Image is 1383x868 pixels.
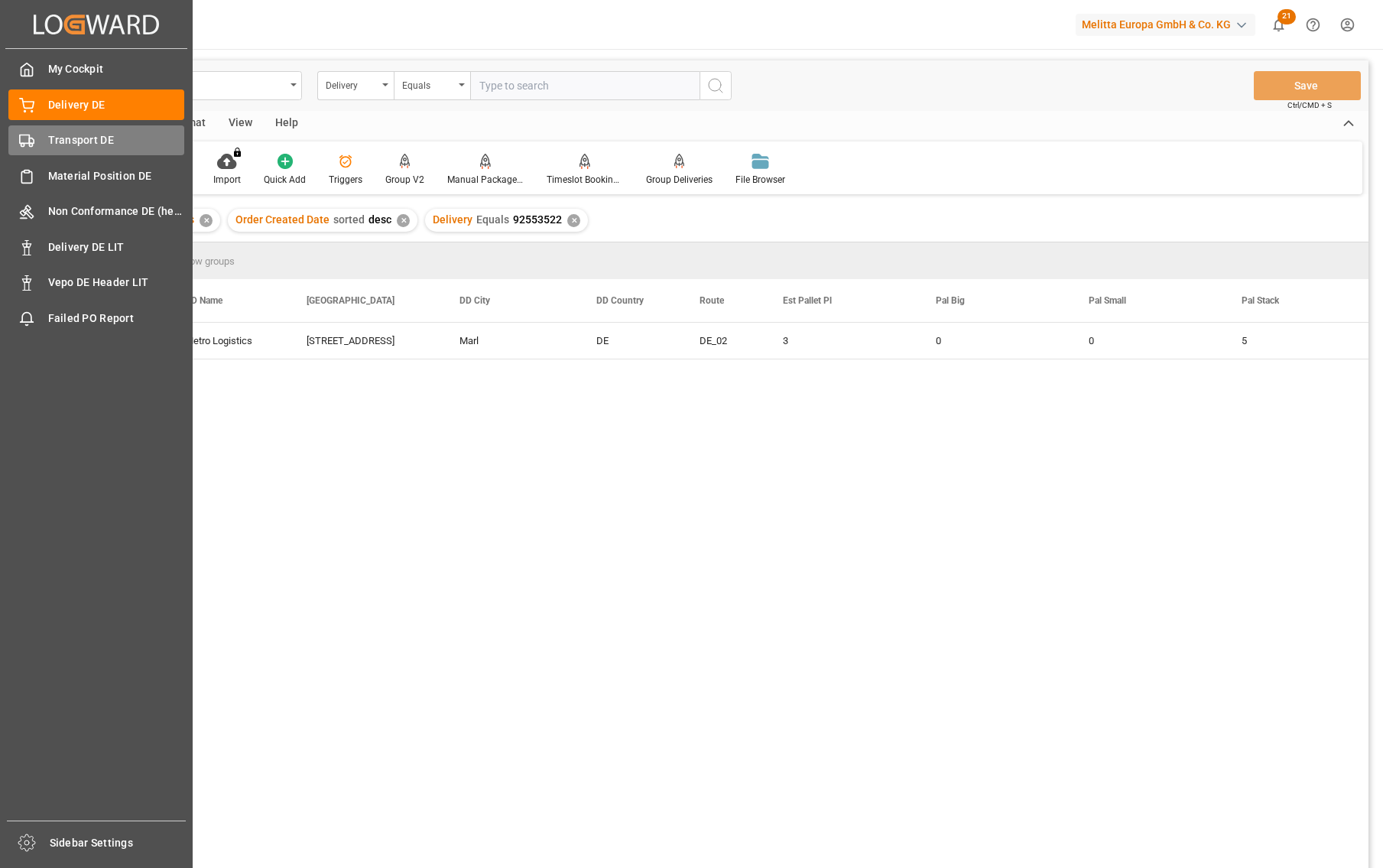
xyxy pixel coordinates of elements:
[1261,8,1296,42] button: show 21 new notifications
[646,173,713,187] div: Group Deliveries
[48,61,185,77] span: My Cockpit
[1296,8,1330,42] button: Help Center
[681,323,765,359] div: DE_02
[48,310,185,327] span: Failed PO Report
[368,213,391,226] span: desc
[8,268,184,297] a: Vepo DE Header LIT
[402,75,454,93] div: Equals
[936,295,965,306] span: Pal Big
[578,323,681,359] div: DE
[8,161,184,190] a: Material Position DE
[1089,295,1126,306] span: Pal Small
[317,71,394,100] button: open menu
[48,132,185,148] span: Transport DE
[326,75,378,93] div: Delivery
[329,173,362,187] div: Triggers
[917,323,1070,359] div: 0
[264,173,306,187] div: Quick Add
[48,239,185,255] span: Delivery DE LIT
[447,173,524,187] div: Manual Package TypeDetermination
[433,213,472,226] span: Delivery
[459,295,490,306] span: DD City
[307,295,394,306] span: [GEOGRAPHIC_DATA]
[8,303,184,333] a: Failed PO Report
[470,71,700,100] input: Type to search
[547,173,623,187] div: Timeslot Booking Report
[235,213,330,226] span: Order Created Date
[1223,323,1376,359] div: 5
[48,97,185,113] span: Delivery DE
[783,295,832,306] span: Est Pallet Pl
[264,111,310,137] div: Help
[385,173,424,187] div: Group V2
[1254,71,1361,100] button: Save
[1070,323,1223,359] div: 0
[765,323,917,359] div: 3
[167,323,288,359] div: Metro Logistics
[8,232,184,262] a: Delivery DE LIT
[397,214,410,227] div: ✕
[1242,295,1279,306] span: Pal Stack
[394,71,470,100] button: open menu
[1076,10,1261,39] button: Melitta Europa GmbH & Co. KG
[185,295,222,306] span: DD Name
[200,214,213,227] div: ✕
[476,213,509,226] span: Equals
[8,125,184,155] a: Transport DE
[48,275,185,291] span: Vepo DE Header LIT
[567,214,580,227] div: ✕
[513,213,562,226] span: 92553522
[333,213,365,226] span: sorted
[217,111,264,137] div: View
[735,173,785,187] div: File Browser
[700,71,732,100] button: search button
[48,203,185,219] span: Non Conformance DE (header)
[596,295,644,306] span: DD Country
[288,323,441,359] div: [STREET_ADDRESS]
[50,835,187,851] span: Sidebar Settings
[1287,99,1332,111] span: Ctrl/CMD + S
[48,168,185,184] span: Material Position DE
[8,54,184,84] a: My Cockpit
[441,323,578,359] div: Marl
[1076,14,1255,36] div: Melitta Europa GmbH & Co. KG
[8,89,184,119] a: Delivery DE
[700,295,724,306] span: Route
[8,197,184,226] a: Non Conformance DE (header)
[1277,9,1296,24] span: 21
